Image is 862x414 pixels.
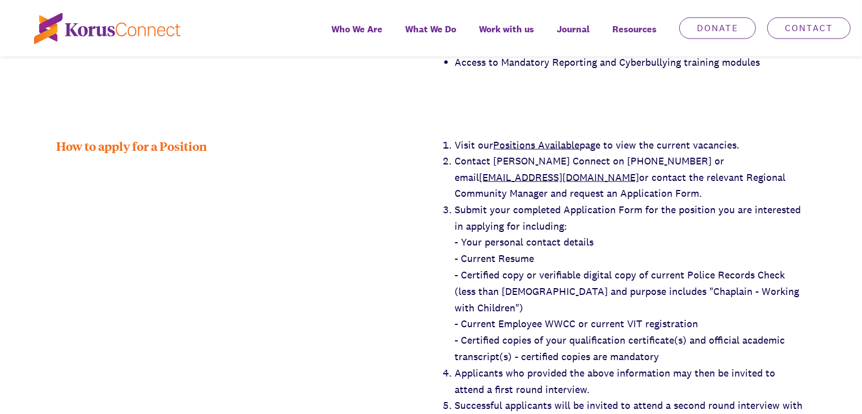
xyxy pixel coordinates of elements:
span: What We Do [405,21,456,37]
a: Donate [679,18,756,39]
a: Positions Available [494,138,580,151]
a: Journal [545,16,601,57]
li: Submit your completed Application Form for the position you are interested in applying for includ... [455,202,806,366]
span: Work with us [479,21,534,37]
div: Resources [601,16,668,57]
li: Applicants who provided the above information may then be invited to attend a first round interview. [455,366,806,399]
img: korus-connect%2Fc5177985-88d5-491d-9cd7-4a1febad1357_logo.svg [34,13,180,44]
span: Who We Are [331,21,382,37]
li: Contact [PERSON_NAME] Connect on [PHONE_NUMBER] or email or contact the relevant Regional Communi... [455,153,806,202]
a: Work with us [468,16,545,57]
a: Who We Are [320,16,394,57]
a: Contact [767,18,851,39]
a: What We Do [394,16,468,57]
span: Journal [557,21,590,37]
a: [EMAIL_ADDRESS][DOMAIN_NAME] [480,171,640,184]
li: Access to Mandatory Reporting and Cyberbullying training modules [455,54,806,71]
li: Visit our page to view the current vacancies. [455,137,806,154]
